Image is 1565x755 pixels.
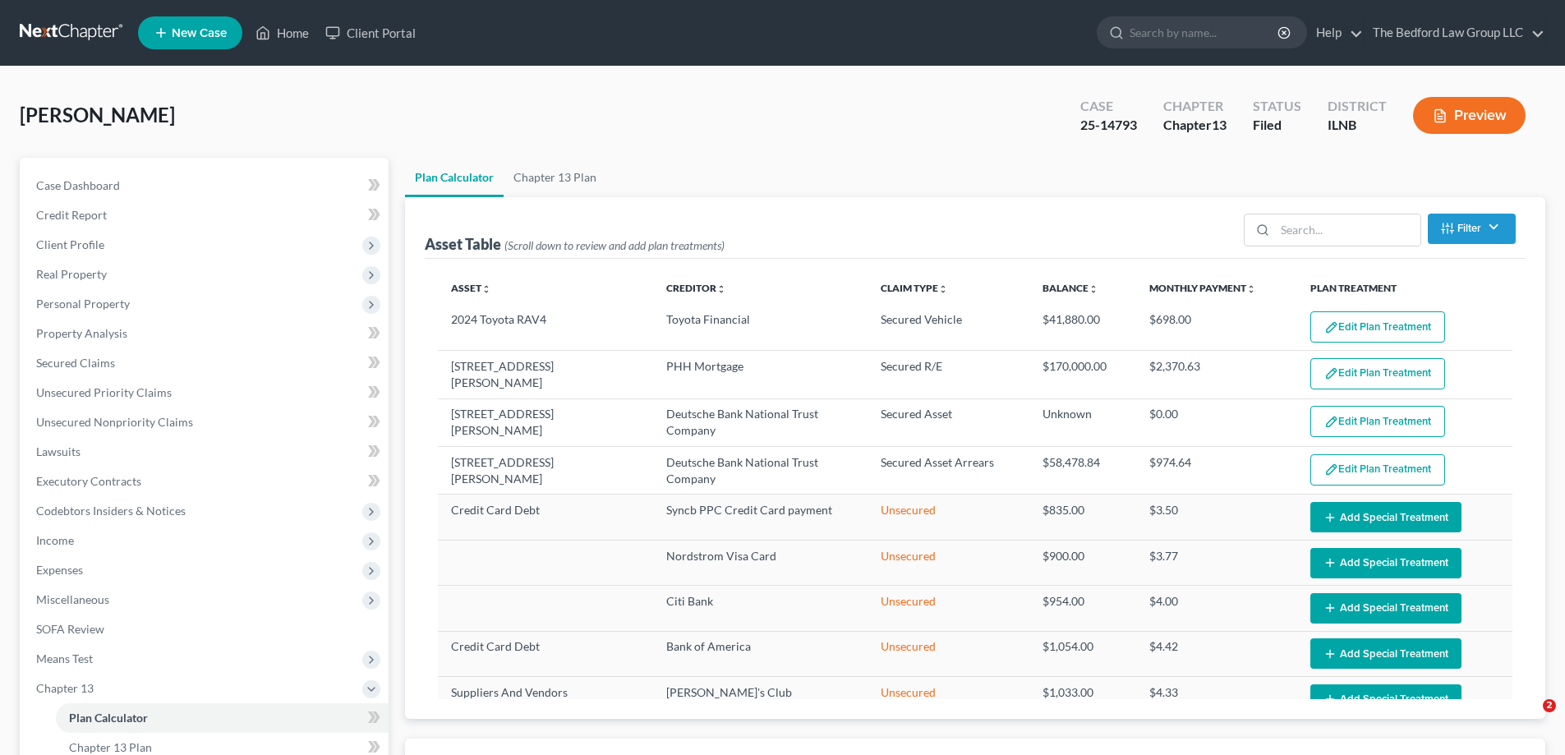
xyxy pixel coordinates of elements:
td: $1,054.00 [1029,631,1137,676]
a: Case Dashboard [23,171,389,200]
td: PHH Mortgage [653,351,868,398]
span: Plan Calculator [69,711,148,725]
td: $58,478.84 [1029,447,1137,495]
td: Secured Asset Arrears [868,447,1029,495]
td: [STREET_ADDRESS][PERSON_NAME] [438,447,653,495]
span: Chapter 13 [36,681,94,695]
span: (Scroll down to review and add plan treatments) [504,238,725,252]
button: Preview [1413,97,1526,134]
td: $954.00 [1029,586,1137,631]
div: 25-14793 [1080,116,1137,135]
span: New Case [172,27,227,39]
img: edit-pencil-c1479a1de80d8dea1e2430c2f745a3c6a07e9d7aa2eeffe225670001d78357a8.svg [1324,463,1338,476]
span: Codebtors Insiders & Notices [36,504,186,518]
td: Suppliers And Vendors [438,677,653,722]
td: Unknown [1029,398,1137,446]
div: Status [1253,97,1301,116]
i: unfold_more [1246,284,1256,294]
a: The Bedford Law Group LLC [1365,18,1544,48]
span: 2 [1543,699,1556,712]
img: edit-pencil-c1479a1de80d8dea1e2430c2f745a3c6a07e9d7aa2eeffe225670001d78357a8.svg [1324,366,1338,380]
button: Add Special Treatment [1310,593,1461,624]
td: Deutsche Bank National Trust Company [653,398,868,446]
a: Help [1308,18,1363,48]
iframe: Intercom live chat [1509,699,1549,739]
span: Means Test [36,651,93,665]
img: edit-pencil-c1479a1de80d8dea1e2430c2f745a3c6a07e9d7aa2eeffe225670001d78357a8.svg [1324,320,1338,334]
a: Monthly Paymentunfold_more [1149,282,1256,294]
td: Secured Vehicle [868,305,1029,351]
td: $1,033.00 [1029,677,1137,722]
a: Plan Calculator [405,158,504,197]
button: Add Special Treatment [1310,548,1461,578]
a: Property Analysis [23,319,389,348]
td: Bank of America [653,631,868,676]
button: Add Special Treatment [1310,684,1461,715]
a: Lawsuits [23,437,389,467]
td: Unsecured [868,677,1029,722]
td: $4.00 [1136,586,1297,631]
span: Client Profile [36,237,104,251]
span: Expenses [36,563,83,577]
span: Property Analysis [36,326,127,340]
td: Syncb PPC Credit Card payment [653,495,868,540]
span: Unsecured Priority Claims [36,385,172,399]
th: Plan Treatment [1297,272,1512,305]
i: unfold_more [938,284,948,294]
span: Personal Property [36,297,130,311]
td: $2,370.63 [1136,351,1297,398]
span: Real Property [36,267,107,281]
td: Unsecured [868,586,1029,631]
a: Credit Report [23,200,389,230]
td: Unsecured [868,631,1029,676]
td: Secured R/E [868,351,1029,398]
td: [STREET_ADDRESS][PERSON_NAME] [438,351,653,398]
a: Creditorunfold_more [666,282,726,294]
button: Add Special Treatment [1310,502,1461,532]
td: [PERSON_NAME]'s Club [653,677,868,722]
span: Secured Claims [36,356,115,370]
div: Chapter [1163,116,1227,135]
td: $0.00 [1136,398,1297,446]
a: Unsecured Priority Claims [23,378,389,407]
td: $835.00 [1029,495,1137,540]
input: Search by name... [1130,17,1280,48]
a: Balanceunfold_more [1043,282,1098,294]
span: Case Dashboard [36,178,120,192]
td: Toyota Financial [653,305,868,351]
span: Lawsuits [36,444,81,458]
span: Income [36,533,74,547]
i: unfold_more [481,284,491,294]
span: Unsecured Nonpriority Claims [36,415,193,429]
td: $974.64 [1136,447,1297,495]
td: $4.42 [1136,631,1297,676]
td: $170,000.00 [1029,351,1137,398]
div: District [1328,97,1387,116]
a: SOFA Review [23,615,389,644]
td: Secured Asset [868,398,1029,446]
input: Search... [1275,214,1420,246]
td: Unsecured [868,540,1029,585]
div: Chapter [1163,97,1227,116]
td: $4.33 [1136,677,1297,722]
a: Plan Calculator [56,703,389,733]
span: Miscellaneous [36,592,109,606]
td: $3.50 [1136,495,1297,540]
td: Citi Bank [653,586,868,631]
td: [STREET_ADDRESS][PERSON_NAME] [438,398,653,446]
i: unfold_more [716,284,726,294]
td: $900.00 [1029,540,1137,585]
span: 13 [1212,117,1227,132]
td: $698.00 [1136,305,1297,351]
td: Unsecured [868,495,1029,540]
a: Assetunfold_more [451,282,491,294]
button: Edit Plan Treatment [1310,358,1445,389]
button: Add Special Treatment [1310,638,1461,669]
div: Case [1080,97,1137,116]
div: Asset Table [425,234,725,254]
button: Edit Plan Treatment [1310,454,1445,486]
td: 2024 Toyota RAV4 [438,305,653,351]
a: Unsecured Nonpriority Claims [23,407,389,437]
td: Credit Card Debt [438,495,653,540]
i: unfold_more [1089,284,1098,294]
